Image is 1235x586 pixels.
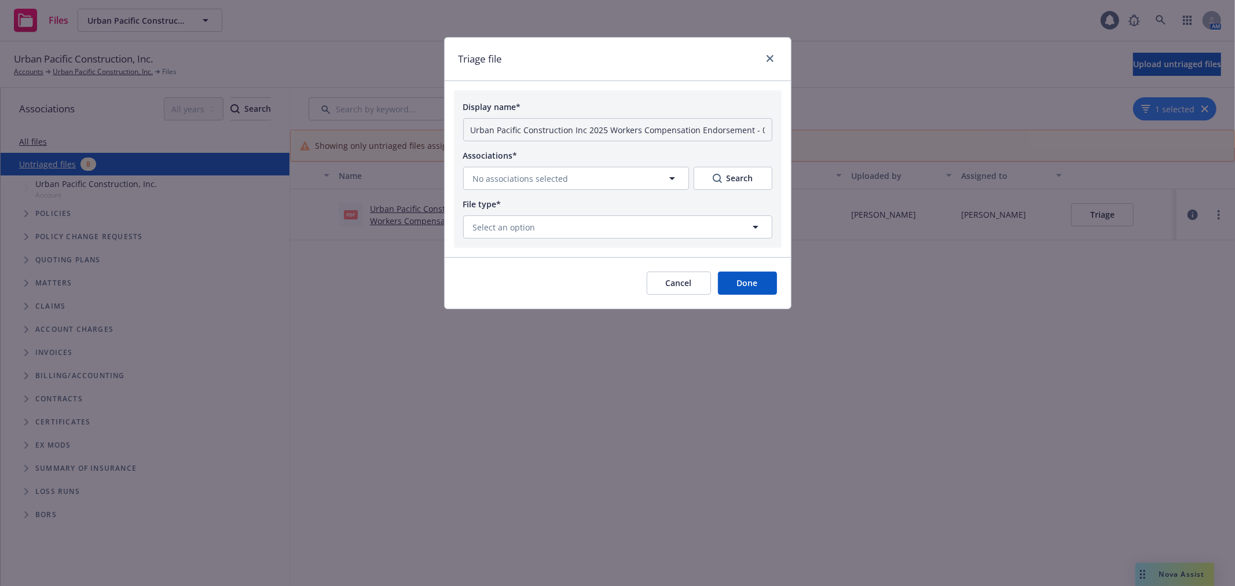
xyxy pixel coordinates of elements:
[459,52,503,67] h1: Triage file
[473,173,569,185] span: No associations selected
[713,173,753,184] div: Search
[647,272,711,295] button: Cancel
[473,221,536,233] span: Select an option
[463,167,689,190] button: No associations selected
[463,150,518,161] span: Associations*
[763,52,777,65] a: close
[694,167,772,190] button: SearchSearch
[463,199,501,210] span: File type*
[718,272,777,295] button: Done
[713,174,722,183] svg: Search
[463,118,772,141] input: Add display name here...
[463,101,521,112] span: Display name*
[463,215,772,239] button: Select an option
